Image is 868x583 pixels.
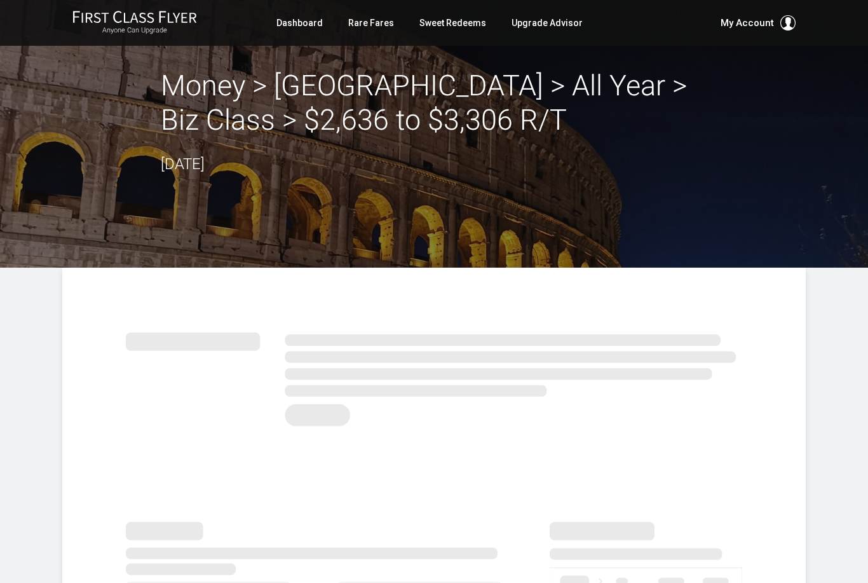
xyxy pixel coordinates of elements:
time: [DATE] [161,155,205,173]
a: Upgrade Advisor [512,11,583,34]
span: My Account [721,15,774,31]
a: Dashboard [276,11,323,34]
a: Rare Fares [348,11,394,34]
a: Sweet Redeems [419,11,486,34]
a: First Class FlyerAnyone Can Upgrade [72,10,197,36]
h2: Money > [GEOGRAPHIC_DATA] > All Year > Biz Class > $2,636 to $3,306 R/T [161,69,707,137]
small: Anyone Can Upgrade [72,26,197,35]
button: My Account [721,15,796,31]
img: summary.svg [126,319,742,434]
img: First Class Flyer [72,10,197,24]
